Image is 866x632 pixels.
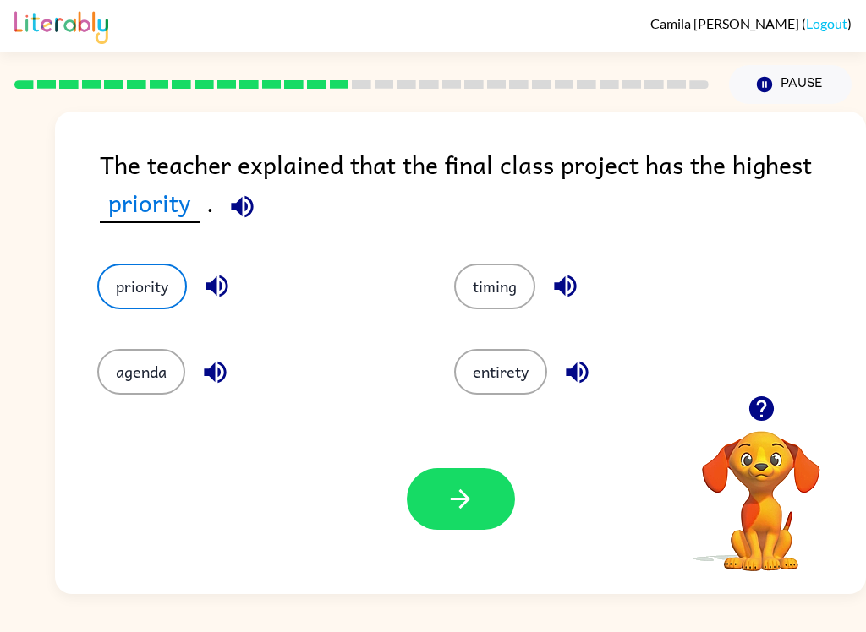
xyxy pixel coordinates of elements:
[100,145,866,230] div: The teacher explained that the final class project has the highest .
[650,15,852,31] div: ( )
[677,405,846,574] video: Your browser must support playing .mp4 files to use Literably. Please try using another browser.
[650,15,802,31] span: Camila [PERSON_NAME]
[100,183,200,223] span: priority
[97,264,187,309] button: priority
[97,349,185,395] button: agenda
[14,7,108,44] img: Literably
[454,264,535,309] button: timing
[729,65,852,104] button: Pause
[454,349,547,395] button: entirety
[806,15,847,31] a: Logout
